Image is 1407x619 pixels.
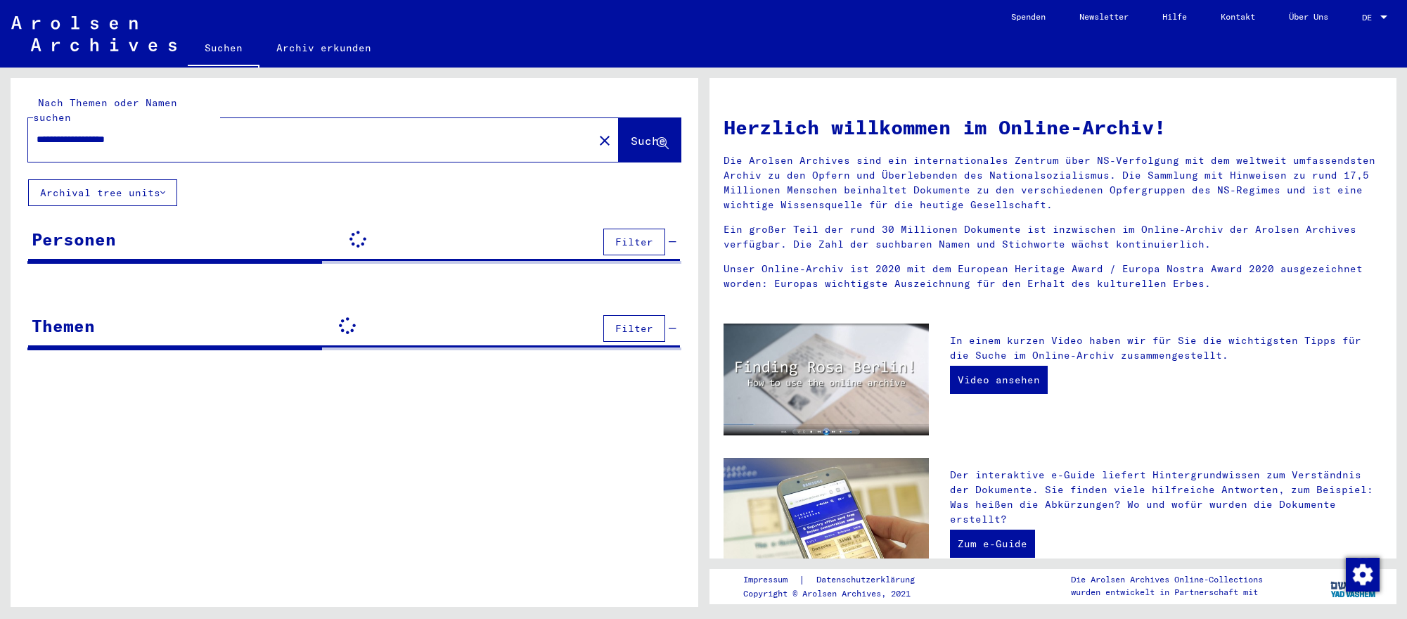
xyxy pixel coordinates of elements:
[950,366,1048,394] a: Video ansehen
[743,573,799,587] a: Impressum
[603,315,665,342] button: Filter
[1345,557,1379,591] div: Zustimmung ändern
[603,229,665,255] button: Filter
[32,226,116,252] div: Personen
[631,134,666,148] span: Suche
[615,322,653,335] span: Filter
[950,530,1035,558] a: Zum e-Guide
[1071,586,1263,599] p: wurden entwickelt in Partnerschaft mit
[743,573,932,587] div: |
[1346,558,1380,592] img: Zustimmung ändern
[724,222,1383,252] p: Ein großer Teil der rund 30 Millionen Dokumente ist inzwischen im Online-Archiv der Arolsen Archi...
[619,118,681,162] button: Suche
[724,262,1383,291] p: Unser Online-Archiv ist 2020 mit dem European Heritage Award / Europa Nostra Award 2020 ausgezeic...
[615,236,653,248] span: Filter
[591,126,619,154] button: Clear
[188,31,259,68] a: Suchen
[11,16,176,51] img: Arolsen_neg.svg
[259,31,388,65] a: Archiv erkunden
[950,333,1382,363] p: In einem kurzen Video haben wir für Sie die wichtigsten Tipps für die Suche im Online-Archiv zusa...
[1362,13,1377,23] span: DE
[743,587,932,600] p: Copyright © Arolsen Archives, 2021
[32,313,95,338] div: Themen
[596,132,613,149] mat-icon: close
[1071,573,1263,586] p: Die Arolsen Archives Online-Collections
[28,179,177,206] button: Archival tree units
[805,573,932,587] a: Datenschutzerklärung
[724,458,929,595] img: eguide.jpg
[33,96,177,124] mat-label: Nach Themen oder Namen suchen
[950,468,1382,527] p: Der interaktive e-Guide liefert Hintergrundwissen zum Verständnis der Dokumente. Sie finden viele...
[1328,568,1380,604] img: yv_logo.png
[724,113,1383,142] h1: Herzlich willkommen im Online-Archiv!
[724,324,929,435] img: video.jpg
[724,153,1383,212] p: Die Arolsen Archives sind ein internationales Zentrum über NS-Verfolgung mit dem weltweit umfasse...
